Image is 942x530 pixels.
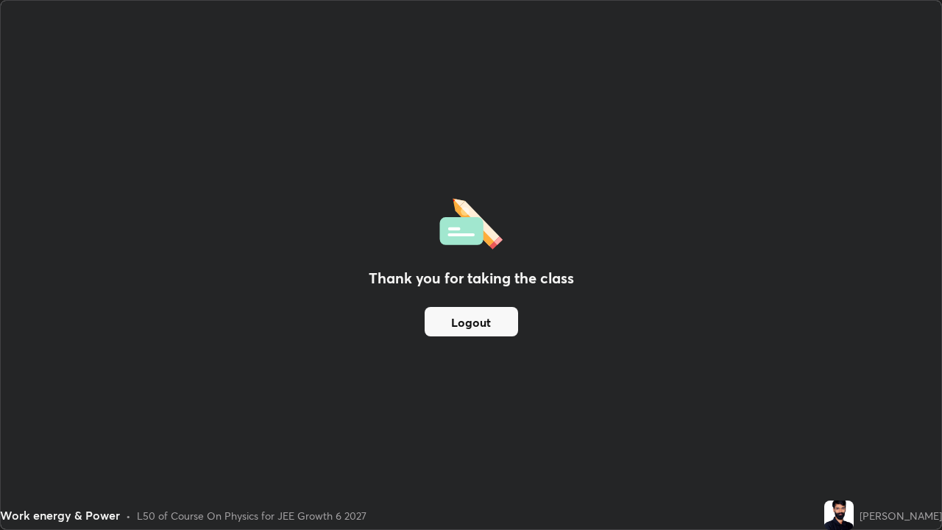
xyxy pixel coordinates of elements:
div: • [126,508,131,523]
h2: Thank you for taking the class [369,267,574,289]
div: L50 of Course On Physics for JEE Growth 6 2027 [137,508,366,523]
img: 2b218cddd3634719a30cff85d34fc9e9.jpg [824,501,854,530]
div: [PERSON_NAME] [860,508,942,523]
img: offlineFeedback.1438e8b3.svg [439,194,503,250]
button: Logout [425,307,518,336]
